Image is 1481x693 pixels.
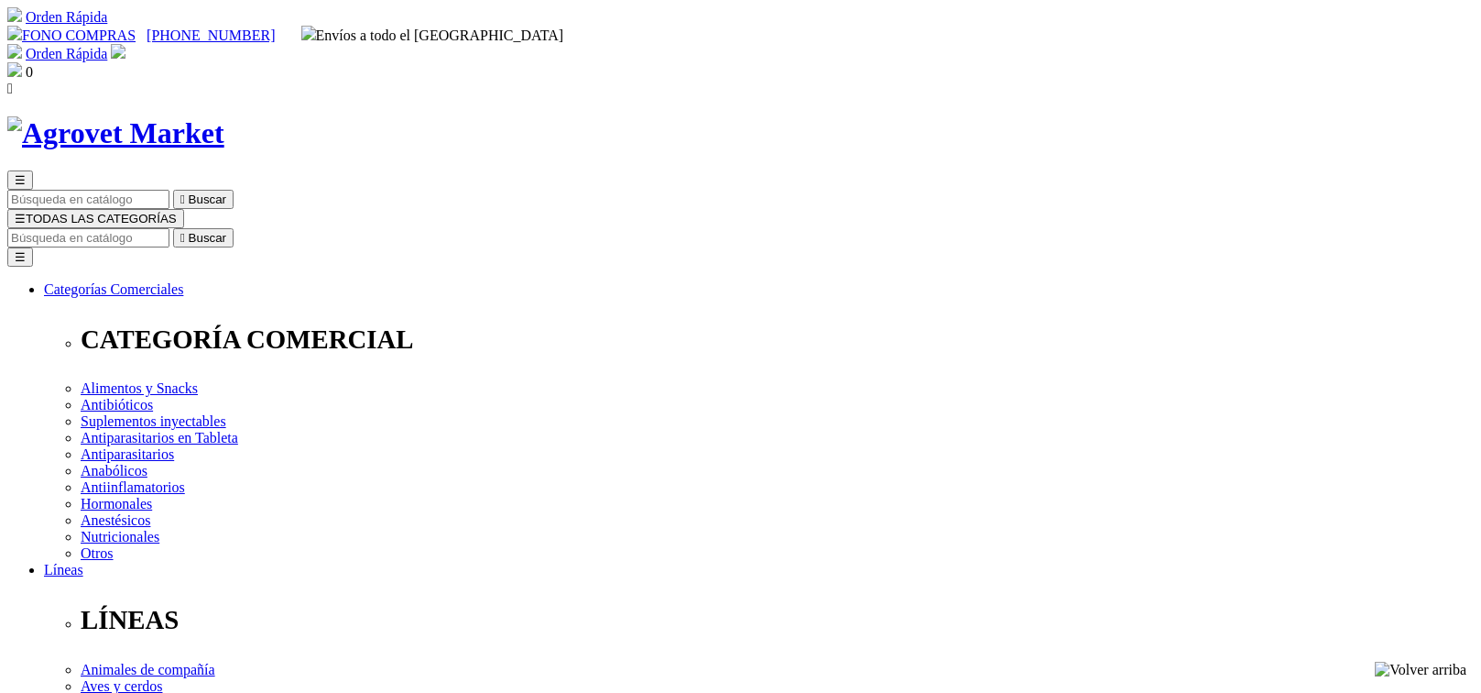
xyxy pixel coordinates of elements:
a: Animales de compañía [81,662,215,677]
i:  [180,231,185,245]
a: Antiparasitarios [81,446,174,462]
a: Anabólicos [81,463,147,478]
a: Alimentos y Snacks [81,380,198,396]
button: ☰ [7,247,33,267]
a: [PHONE_NUMBER] [147,27,275,43]
span: Buscar [189,192,226,206]
button: ☰TODAS LAS CATEGORÍAS [7,209,184,228]
button: ☰ [7,170,33,190]
a: Otros [81,545,114,561]
p: CATEGORÍA COMERCIAL [81,324,1474,355]
a: FONO COMPRAS [7,27,136,43]
input: Buscar [7,228,169,247]
img: user.svg [111,44,125,59]
a: Orden Rápida [26,9,107,25]
span: ☰ [15,173,26,187]
img: shopping-cart.svg [7,44,22,59]
a: Nutricionales [81,529,159,544]
a: Acceda a su cuenta de cliente [111,46,125,61]
button:  Buscar [173,228,234,247]
a: Hormonales [81,496,152,511]
img: shopping-cart.svg [7,7,22,22]
span: 0 [26,64,33,80]
img: Volver arriba [1375,662,1466,678]
a: Antiparasitarios en Tableta [81,430,238,445]
img: phone.svg [7,26,22,40]
img: Agrovet Market [7,116,224,150]
a: Líneas [44,562,83,577]
span: ☰ [15,212,26,225]
a: Antibióticos [81,397,153,412]
a: Orden Rápida [26,46,107,61]
p: LÍNEAS [81,605,1474,635]
a: Antiinflamatorios [81,479,185,495]
img: shopping-bag.svg [7,62,22,77]
a: Categorías Comerciales [44,281,183,297]
a: Suplementos inyectables [81,413,226,429]
input: Buscar [7,190,169,209]
a: Anestésicos [81,512,150,528]
button:  Buscar [173,190,234,209]
i:  [180,192,185,206]
span: Buscar [189,231,226,245]
img: delivery-truck.svg [301,26,316,40]
i:  [7,81,13,96]
span: Envíos a todo el [GEOGRAPHIC_DATA] [301,27,564,43]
